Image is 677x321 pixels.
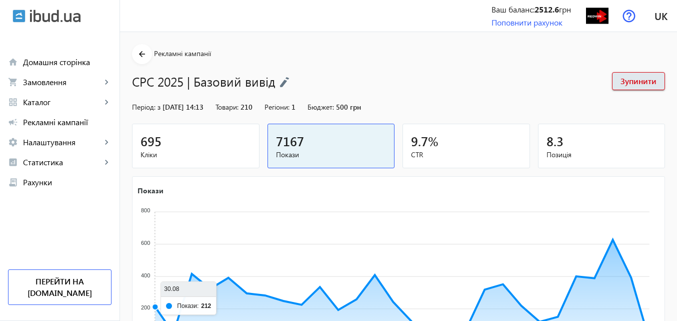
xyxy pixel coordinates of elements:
[8,97,18,107] mat-icon: grid_view
[336,102,361,112] span: 500 грн
[23,177,111,187] span: Рахунки
[491,17,562,28] a: Поповнити рахунок
[276,133,304,149] span: 7167
[8,137,18,147] mat-icon: settings
[132,73,602,90] h1: CPC 2025 | Базовий вивід
[136,48,148,61] mat-icon: arrow_back
[491,4,571,15] div: Ваш баланс: грн
[101,77,111,87] mat-icon: keyboard_arrow_right
[23,77,101,87] span: Замовлення
[162,102,203,112] span: [DATE] 14:13
[30,10,80,23] img: ibud_text.svg
[8,77,18,87] mat-icon: shopping_cart
[12,10,25,23] img: ibud.svg
[101,157,111,167] mat-icon: keyboard_arrow_right
[654,10,667,22] span: uk
[8,177,18,187] mat-icon: receipt_long
[140,150,251,160] span: Кліки
[264,102,289,112] span: Регіони:
[132,102,160,112] span: Період: з
[141,304,150,310] tspan: 200
[141,240,150,246] tspan: 600
[612,72,665,90] button: Зупинити
[23,137,101,147] span: Налаштування
[101,137,111,147] mat-icon: keyboard_arrow_right
[8,157,18,167] mat-icon: analytics
[546,133,563,149] span: 8.3
[23,117,111,127] span: Рекламні кампанії
[307,102,334,112] span: Бюджет:
[620,76,656,87] span: Зупинити
[8,269,111,305] a: Перейти на [DOMAIN_NAME]
[23,157,101,167] span: Статистика
[622,10,635,23] img: help.svg
[428,133,438,149] span: %
[154,49,211,58] span: Рекламні кампанії
[141,272,150,278] tspan: 400
[141,207,150,213] tspan: 800
[534,4,559,15] b: 2512.6
[411,150,521,160] span: CTR
[140,133,161,149] span: 695
[23,57,111,67] span: Домашня сторінка
[411,133,428,149] span: 9.7
[546,150,657,160] span: Позиція
[101,97,111,107] mat-icon: keyboard_arrow_right
[291,102,295,112] span: 1
[8,57,18,67] mat-icon: home
[8,117,18,127] mat-icon: campaign
[23,97,101,107] span: Каталог
[137,185,163,195] text: Покази
[586,5,608,27] img: 3701604f6f35676164798307661227-1f7e7cced2.png
[215,102,238,112] span: Товари:
[240,102,252,112] span: 210
[276,150,386,160] span: Покази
